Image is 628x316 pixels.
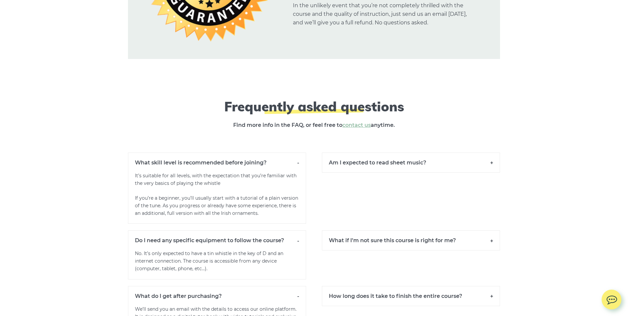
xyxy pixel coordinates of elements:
strong: Find more info in the FAQ, or feel free to anytime. [233,122,395,128]
h2: Frequently asked questions [194,99,434,114]
h6: How long does it take to finish the entire course? [322,286,500,306]
h6: Do I need any specific equipment to follow the course? [128,230,306,250]
p: No. It’s only expected to have a tin whistle in the key of D and an internet connection. The cour... [128,250,306,279]
a: contact us [342,122,371,128]
p: It’s suitable for all levels, with the expectation that you’re familiar with the very basics of p... [128,172,306,224]
h6: What do I get after purchasing? [128,286,306,306]
h6: What skill level is recommended before joining? [128,153,306,172]
h6: Am I expected to read sheet music? [322,153,500,173]
img: chat.svg [602,290,621,306]
h6: What if I’m not sure this course is right for me? [322,230,500,250]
